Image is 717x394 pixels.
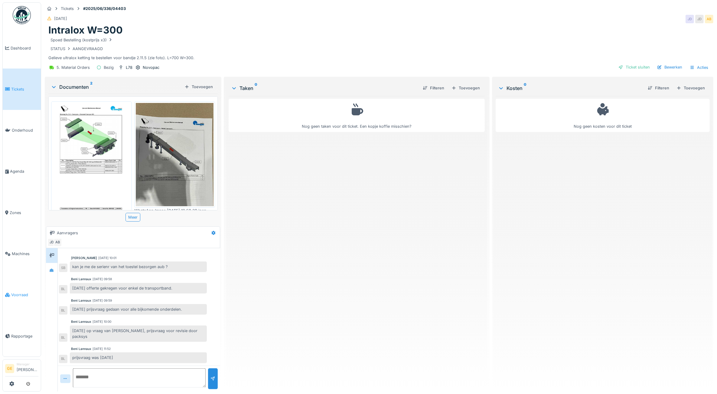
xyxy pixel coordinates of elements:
img: anr5nr1d8ktqiqz1cduxgmszrb87 [53,103,130,213]
div: [PERSON_NAME] [71,256,97,260]
div: [DATE] op vraag van [PERSON_NAME], prijsvraag voor revisie door packsys [70,325,207,342]
div: kan je me de serienr van het toestel bezorgen aub ? [70,261,207,272]
div: Nog geen taken voor dit ticket. Een kopje koffie misschien? [233,101,481,130]
strong: #2025/06/336/04403 [81,6,128,11]
div: 5. Material Orders [57,65,90,70]
div: [DATE] [54,16,67,21]
a: Dashboard [3,27,41,69]
span: Rapportage [11,333,38,339]
div: AB [54,238,62,247]
span: Agenda [10,168,38,174]
div: BL [59,355,67,363]
div: Toevoegen [674,84,707,92]
div: Bewerken [655,63,685,71]
a: Onderhoud [3,110,41,151]
a: Tickets [3,69,41,110]
div: BL [59,333,67,342]
div: L78 [126,65,132,70]
span: Zones [10,210,38,216]
a: Machines [3,233,41,274]
img: Badge_color-CXgf-gQk.svg [13,6,31,24]
div: Meer [125,213,140,222]
div: Taken [231,85,418,92]
a: Agenda [3,151,41,192]
img: 0ua89i4208k88pz5gzkokb9eoend [136,103,213,206]
span: Onderhoud [12,127,38,133]
div: [DATE] 10:00 [93,319,111,324]
div: Filteren [420,84,447,92]
div: Kosten [498,85,643,92]
div: Bezig [104,65,114,70]
div: BL [59,285,67,293]
div: WhatsApp Image [DATE] 10.59.29.jpeg [134,208,215,213]
a: Rapportage [3,316,41,357]
li: GE [5,364,14,373]
sup: 0 [255,85,257,92]
div: Documenten [51,83,182,91]
div: SB [59,264,67,272]
div: Manager [17,362,38,367]
div: prijsvraag was [DATE] [70,352,207,363]
div: Acties [687,63,711,72]
a: Voorraad [3,274,41,316]
div: BL [59,306,67,315]
a: Zones [3,192,41,233]
div: [DATE] 10:01 [98,256,116,260]
div: [DATE] offerte gekregen voor enkel de transportband. [70,283,207,293]
div: STATUS AANGEVRAAGD [51,46,103,52]
div: AB [705,15,713,23]
div: JD [695,15,704,23]
sup: 2 [90,83,93,91]
div: Toevoegen [182,83,215,91]
div: [DATE] prijsvraag gedaan voor alle bijkomende onderdelen. [70,304,207,315]
div: Spoed Bestelling (kostprijs x3) [51,37,113,43]
div: JD [686,15,694,23]
div: [DATE] 11:52 [93,347,111,351]
a: GE Manager[PERSON_NAME] [5,362,38,376]
div: Gelieve ultralox ketting te bestellen voor bandje 2.11.5 (zie foto). L=700 W=300. [48,36,710,61]
div: Beni Lannaux [71,298,91,303]
div: Toevoegen [449,84,482,92]
div: Beni Lannaux [71,319,91,324]
div: Beni Lannaux [71,277,91,281]
div: Aanvragers [57,230,78,236]
div: JD [47,238,56,247]
div: [DATE] 09:58 [93,277,112,281]
span: Dashboard [11,45,38,51]
span: Voorraad [11,292,38,298]
div: Tickets [61,6,74,11]
div: Beni Lannaux [71,347,91,351]
div: Ticket sluiten [616,63,652,71]
div: [DATE] 09:59 [93,298,112,303]
div: Novopac [143,65,159,70]
span: Machines [12,251,38,257]
h1: Intralox W=300 [48,24,123,36]
div: Filteren [645,84,672,92]
span: Tickets [11,86,38,92]
div: Nog geen kosten voor dit ticket [500,101,706,130]
li: [PERSON_NAME] [17,362,38,375]
sup: 0 [524,85,526,92]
